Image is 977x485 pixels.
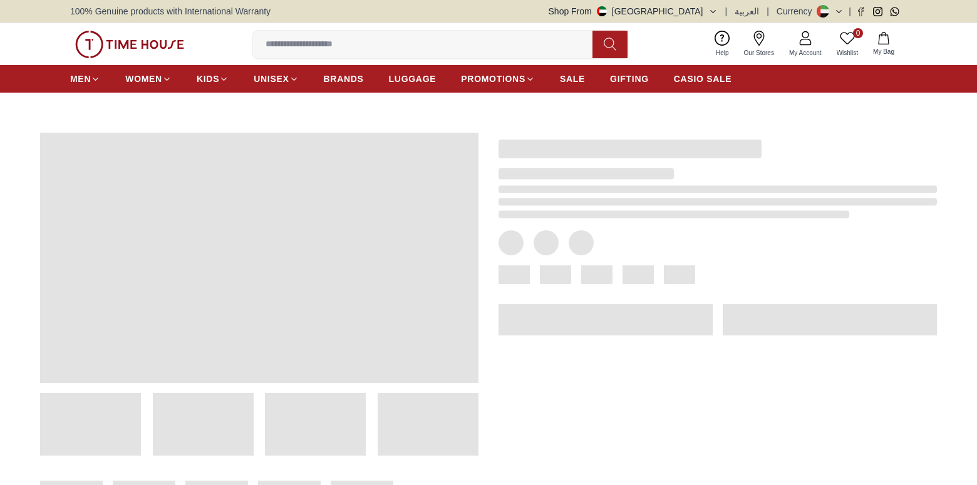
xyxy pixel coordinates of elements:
span: KIDS [197,73,219,85]
a: Facebook [856,7,866,16]
a: SALE [560,68,585,90]
span: | [767,5,769,18]
button: My Bag [866,29,902,59]
img: United Arab Emirates [597,6,607,16]
span: | [725,5,728,18]
div: Currency [777,5,817,18]
span: Our Stores [739,48,779,58]
span: BRANDS [324,73,364,85]
a: KIDS [197,68,229,90]
span: LUGGAGE [389,73,437,85]
span: MEN [70,73,91,85]
a: Our Stores [737,28,782,60]
a: Instagram [873,7,882,16]
span: 100% Genuine products with International Warranty [70,5,271,18]
span: Wishlist [832,48,863,58]
img: ... [75,31,184,58]
button: Shop From[GEOGRAPHIC_DATA] [549,5,718,18]
a: LUGGAGE [389,68,437,90]
span: CASIO SALE [674,73,732,85]
span: 0 [853,28,863,38]
span: WOMEN [125,73,162,85]
a: Whatsapp [890,7,899,16]
a: Help [708,28,737,60]
span: My Bag [868,47,899,56]
a: GIFTING [610,68,649,90]
button: العربية [735,5,759,18]
span: SALE [560,73,585,85]
span: | [849,5,851,18]
span: Help [711,48,734,58]
span: My Account [784,48,827,58]
a: CASIO SALE [674,68,732,90]
a: MEN [70,68,100,90]
span: PROMOTIONS [461,73,525,85]
a: PROMOTIONS [461,68,535,90]
a: BRANDS [324,68,364,90]
a: 0Wishlist [829,28,866,60]
a: UNISEX [254,68,298,90]
span: GIFTING [610,73,649,85]
a: WOMEN [125,68,172,90]
span: UNISEX [254,73,289,85]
